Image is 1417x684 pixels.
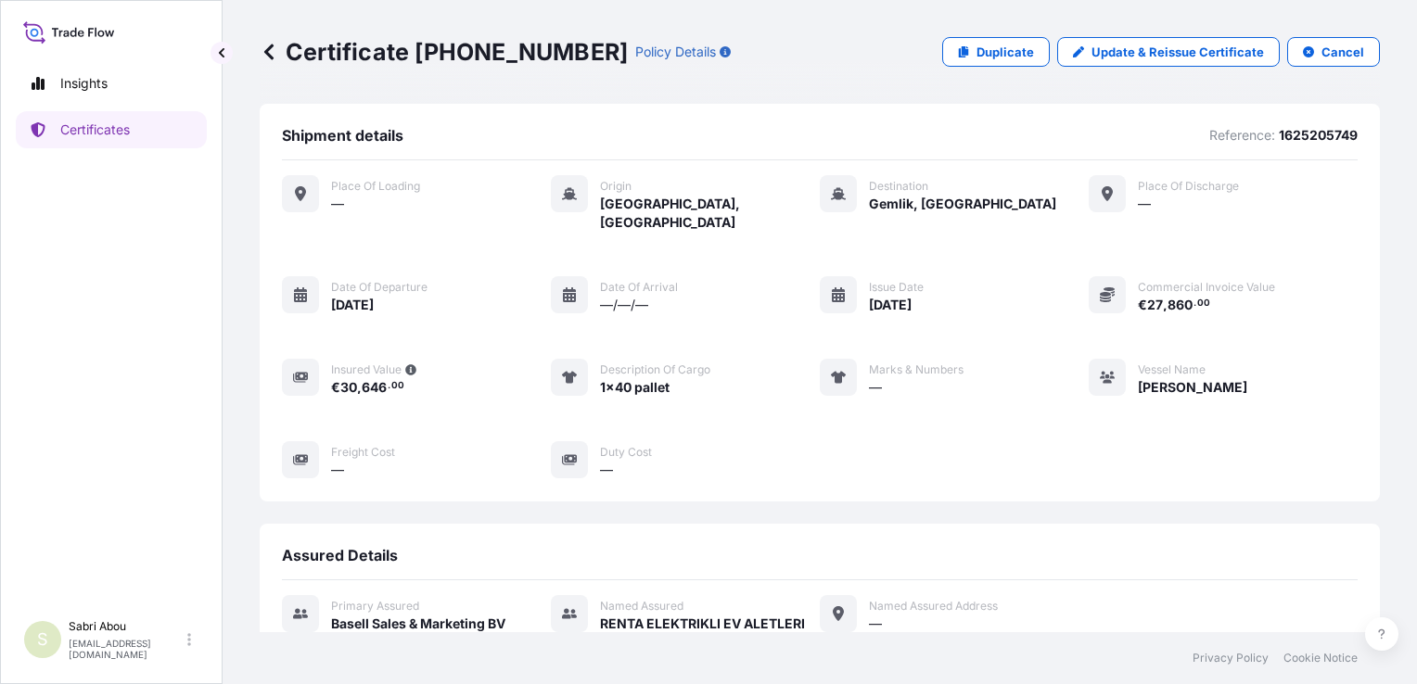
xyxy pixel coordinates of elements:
[1287,37,1380,67] button: Cancel
[1138,298,1147,311] span: €
[869,280,924,295] span: Issue Date
[362,381,387,394] span: 646
[1283,651,1358,665] a: Cookie Notice
[260,37,628,67] p: Certificate [PHONE_NUMBER]
[1209,126,1275,145] p: Reference:
[331,445,395,460] span: Freight Cost
[388,383,390,389] span: .
[340,381,357,394] span: 30
[1197,300,1210,307] span: 00
[1147,298,1163,311] span: 27
[1138,280,1275,295] span: Commercial Invoice Value
[69,638,184,660] p: [EMAIL_ADDRESS][DOMAIN_NAME]
[1091,43,1264,61] p: Update & Reissue Certificate
[1193,651,1269,665] a: Privacy Policy
[1138,378,1247,397] span: [PERSON_NAME]
[1321,43,1364,61] p: Cancel
[60,74,108,93] p: Insights
[1168,298,1193,311] span: 860
[600,362,710,377] span: Description of cargo
[1163,298,1168,311] span: ,
[331,461,344,479] span: —
[391,383,404,389] span: 00
[600,179,632,194] span: Origin
[331,296,374,314] span: [DATE]
[331,179,420,194] span: Place of Loading
[600,280,678,295] span: Date of arrival
[635,43,716,61] p: Policy Details
[331,599,419,614] span: Primary assured
[331,614,505,633] span: Basell Sales & Marketing BV
[869,378,882,397] span: —
[869,296,912,314] span: [DATE]
[600,195,820,232] span: [GEOGRAPHIC_DATA], [GEOGRAPHIC_DATA]
[1138,179,1239,194] span: Place of discharge
[69,619,184,634] p: Sabri Abou
[331,195,344,213] span: —
[942,37,1050,67] a: Duplicate
[1138,362,1206,377] span: Vessel Name
[977,43,1034,61] p: Duplicate
[600,445,652,460] span: Duty Cost
[16,111,207,148] a: Certificates
[1138,195,1151,213] span: —
[357,381,362,394] span: ,
[869,362,964,377] span: Marks & Numbers
[600,614,820,652] span: RENTA ELEKTRIKLI EV ALETLERI LTD
[600,599,683,614] span: Named Assured
[600,378,670,397] span: 1x40 pallet
[331,280,428,295] span: Date of departure
[282,126,403,145] span: Shipment details
[600,461,613,479] span: —
[37,630,48,649] span: S
[869,614,882,633] span: —
[60,120,130,139] p: Certificates
[869,179,928,194] span: Destination
[1279,126,1358,145] p: 1625205749
[869,195,1056,213] span: Gemlik, [GEOGRAPHIC_DATA]
[1194,300,1196,307] span: .
[331,362,402,377] span: Insured Value
[282,546,398,564] span: Assured Details
[869,599,998,614] span: Named Assured Address
[600,296,648,314] span: —/—/—
[1057,37,1280,67] a: Update & Reissue Certificate
[16,65,207,102] a: Insights
[331,381,340,394] span: €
